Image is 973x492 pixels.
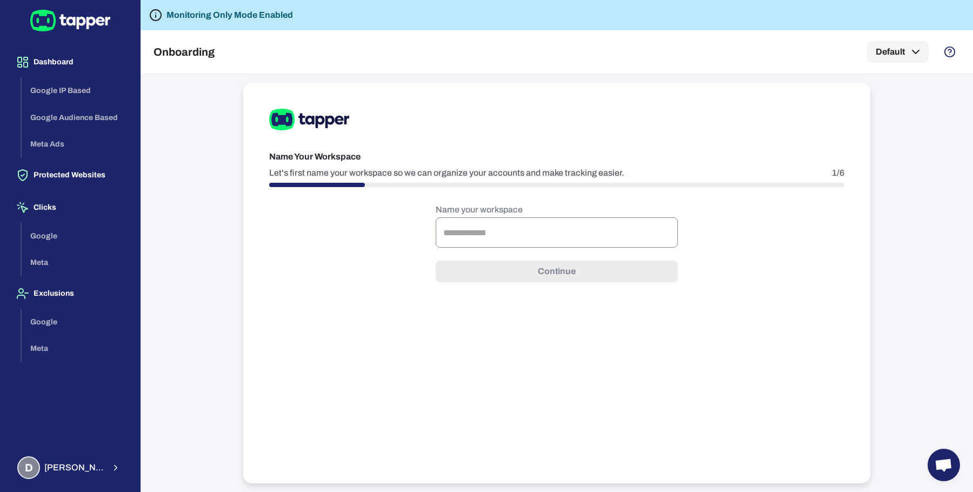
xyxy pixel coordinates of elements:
button: D[PERSON_NAME] zaz [9,452,131,483]
button: Default [867,41,929,63]
h5: Onboarding [154,45,215,58]
button: Protected Websites [9,160,131,190]
svg: Tapper is not blocking any fraudulent activity for this domain [149,9,162,22]
a: Exclusions [9,288,131,297]
div: D [17,456,40,479]
button: Clicks [9,192,131,223]
p: 1/6 [832,168,844,178]
a: Protected Websites [9,170,131,179]
h6: Name Your Workspace [269,150,844,163]
a: Clicks [9,202,131,211]
button: Exclusions [9,278,131,309]
button: Dashboard [9,47,131,77]
a: Dashboard [9,57,131,66]
h6: Monitoring Only Mode Enabled [166,9,293,22]
p: Let's first name your workspace so we can organize your accounts and make tracking easier. [269,168,624,178]
span: [PERSON_NAME] zaz [44,462,104,473]
p: Name your workspace [436,204,678,215]
a: Open chat [928,449,960,481]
